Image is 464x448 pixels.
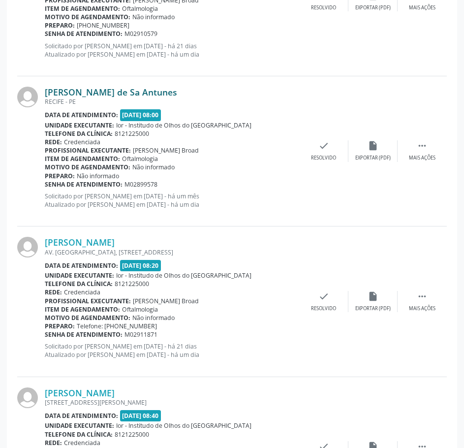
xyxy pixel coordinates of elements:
[368,140,378,151] i: insert_drive_file
[45,412,118,420] b: Data de atendimento:
[45,288,62,296] b: Rede:
[124,180,157,189] span: M02899578
[311,155,336,161] div: Resolvido
[45,121,114,129] b: Unidade executante:
[45,237,115,248] a: [PERSON_NAME]
[133,297,199,305] span: [PERSON_NAME] Broad
[122,4,158,13] span: Oftalmologia
[409,305,435,312] div: Mais ações
[115,280,149,288] span: 8121225000
[355,155,391,161] div: Exportar (PDF)
[122,155,158,163] span: Oftalmologia
[45,398,299,407] div: [STREET_ADDRESS][PERSON_NAME]
[45,261,118,270] b: Data de atendimento:
[120,260,161,271] span: [DATE] 08:20
[45,4,120,13] b: Item de agendamento:
[45,87,177,97] a: [PERSON_NAME] de Sa Antunes
[124,330,157,339] span: M02911871
[132,314,175,322] span: Não informado
[115,129,149,138] span: 8121225000
[368,291,378,302] i: insert_drive_file
[45,430,113,439] b: Telefone da clínica:
[311,4,336,11] div: Resolvido
[45,387,115,398] a: [PERSON_NAME]
[132,163,175,171] span: Não informado
[116,271,251,280] span: Ior - Institudo de Olhos do [GEOGRAPHIC_DATA]
[45,97,299,106] div: RECIFE - PE
[64,439,100,447] span: Credenciada
[64,288,100,296] span: Credenciada
[417,140,428,151] i: 
[17,87,38,107] img: img
[64,138,100,146] span: Credenciada
[17,237,38,257] img: img
[45,111,118,119] b: Data de atendimento:
[45,305,120,314] b: Item de agendamento:
[124,30,157,38] span: M02910579
[45,146,131,155] b: Profissional executante:
[355,4,391,11] div: Exportar (PDF)
[120,410,161,421] span: [DATE] 08:40
[318,140,329,151] i: check
[45,13,130,21] b: Motivo de agendamento:
[311,305,336,312] div: Resolvido
[45,342,299,359] p: Solicitado por [PERSON_NAME] em [DATE] - há 21 dias Atualizado por [PERSON_NAME] em [DATE] - há u...
[17,387,38,408] img: img
[77,322,157,330] span: Telefone: [PHONE_NUMBER]
[45,163,130,171] b: Motivo de agendamento:
[77,172,119,180] span: Não informado
[409,4,435,11] div: Mais ações
[355,305,391,312] div: Exportar (PDF)
[45,21,75,30] b: Preparo:
[116,421,251,430] span: Ior - Institudo de Olhos do [GEOGRAPHIC_DATA]
[45,330,123,339] b: Senha de atendimento:
[45,421,114,430] b: Unidade executante:
[45,248,299,256] div: AV. [GEOGRAPHIC_DATA], [STREET_ADDRESS]
[45,42,299,59] p: Solicitado por [PERSON_NAME] em [DATE] - há 21 dias Atualizado por [PERSON_NAME] em [DATE] - há u...
[45,155,120,163] b: Item de agendamento:
[45,180,123,189] b: Senha de atendimento:
[77,21,129,30] span: [PHONE_NUMBER]
[45,439,62,447] b: Rede:
[417,291,428,302] i: 
[133,146,199,155] span: [PERSON_NAME] Broad
[318,291,329,302] i: check
[45,129,113,138] b: Telefone da clínica:
[120,109,161,121] span: [DATE] 08:00
[45,322,75,330] b: Preparo:
[45,192,299,209] p: Solicitado por [PERSON_NAME] em [DATE] - há um mês Atualizado por [PERSON_NAME] em [DATE] - há um...
[409,155,435,161] div: Mais ações
[132,13,175,21] span: Não informado
[45,271,114,280] b: Unidade executante:
[122,305,158,314] span: Oftalmologia
[45,30,123,38] b: Senha de atendimento:
[45,297,131,305] b: Profissional executante:
[115,430,149,439] span: 8121225000
[45,280,113,288] b: Telefone da clínica:
[45,172,75,180] b: Preparo:
[45,138,62,146] b: Rede:
[45,314,130,322] b: Motivo de agendamento:
[116,121,251,129] span: Ior - Institudo de Olhos do [GEOGRAPHIC_DATA]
